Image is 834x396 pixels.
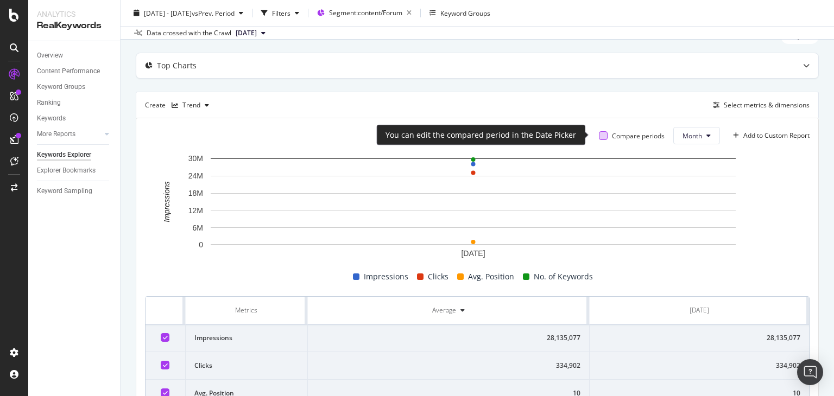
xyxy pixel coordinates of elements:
span: Avg. Position [468,270,514,283]
div: RealKeywords [37,20,111,32]
td: Clicks [186,352,308,380]
text: 6M [193,223,203,232]
div: Keyword Groups [440,8,490,17]
span: By URL [793,33,814,40]
button: Filters [257,4,304,22]
div: Keywords [37,113,66,124]
a: Keyword Groups [37,81,112,93]
div: Trend [182,102,200,108]
span: Segment: content/Forum [329,8,402,17]
div: Analytics [37,9,111,20]
div: 28,135,077 [598,333,800,343]
button: [DATE] [231,27,270,40]
div: Keyword Sampling [37,186,92,197]
div: Content Performance [37,66,100,77]
text: 30M [188,155,203,163]
span: Clicks [428,270,448,283]
div: Filters [272,8,290,17]
div: Explorer Bookmarks [37,165,96,176]
a: Keywords Explorer [37,149,112,161]
div: Top Charts [157,60,197,71]
div: Metrics [194,305,299,315]
a: Keywords [37,113,112,124]
div: Data crossed with the Crawl [147,28,231,38]
div: Add to Custom Report [743,132,810,139]
text: Impressions [162,182,171,222]
text: 0 [199,241,203,250]
text: 12M [188,206,203,215]
a: More Reports [37,129,102,140]
div: Compare periods [612,131,665,140]
a: Explorer Bookmarks [37,165,112,176]
td: Impressions [186,324,308,352]
span: Month [683,131,702,140]
div: [DATE] [690,305,709,315]
span: 2025 Sep. 1st [236,28,257,38]
text: 18M [188,189,203,197]
div: Keywords Explorer [37,149,91,161]
div: Create [145,97,213,114]
a: Ranking [37,97,112,108]
div: Keyword Groups [37,81,85,93]
span: Impressions [364,270,408,283]
text: 24M [188,171,203,180]
a: Overview [37,50,112,61]
div: 334,902 [598,361,800,371]
div: You can edit the compared period in the Date Picker [386,130,576,140]
button: Segment:content/Forum [313,4,416,22]
span: vs Prev. Period [192,8,235,17]
text: [DATE] [461,249,485,258]
div: More Reports [37,129,75,140]
span: [DATE] - [DATE] [144,8,192,17]
button: Add to Custom Report [729,127,810,144]
div: 334,902 [317,361,580,371]
button: Keyword Groups [425,4,495,22]
a: Keyword Sampling [37,186,112,197]
button: Select metrics & dimensions [709,99,810,112]
svg: A chart. [145,153,801,261]
button: [DATE] - [DATE]vsPrev. Period [129,4,248,22]
span: No. of Keywords [534,270,593,283]
a: Content Performance [37,66,112,77]
div: Overview [37,50,63,61]
div: 28,135,077 [317,333,580,343]
div: Ranking [37,97,61,108]
div: Select metrics & dimensions [724,100,810,110]
button: Trend [167,97,213,114]
button: Month [673,127,720,144]
div: Average [432,305,456,315]
div: Open Intercom Messenger [797,359,823,385]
